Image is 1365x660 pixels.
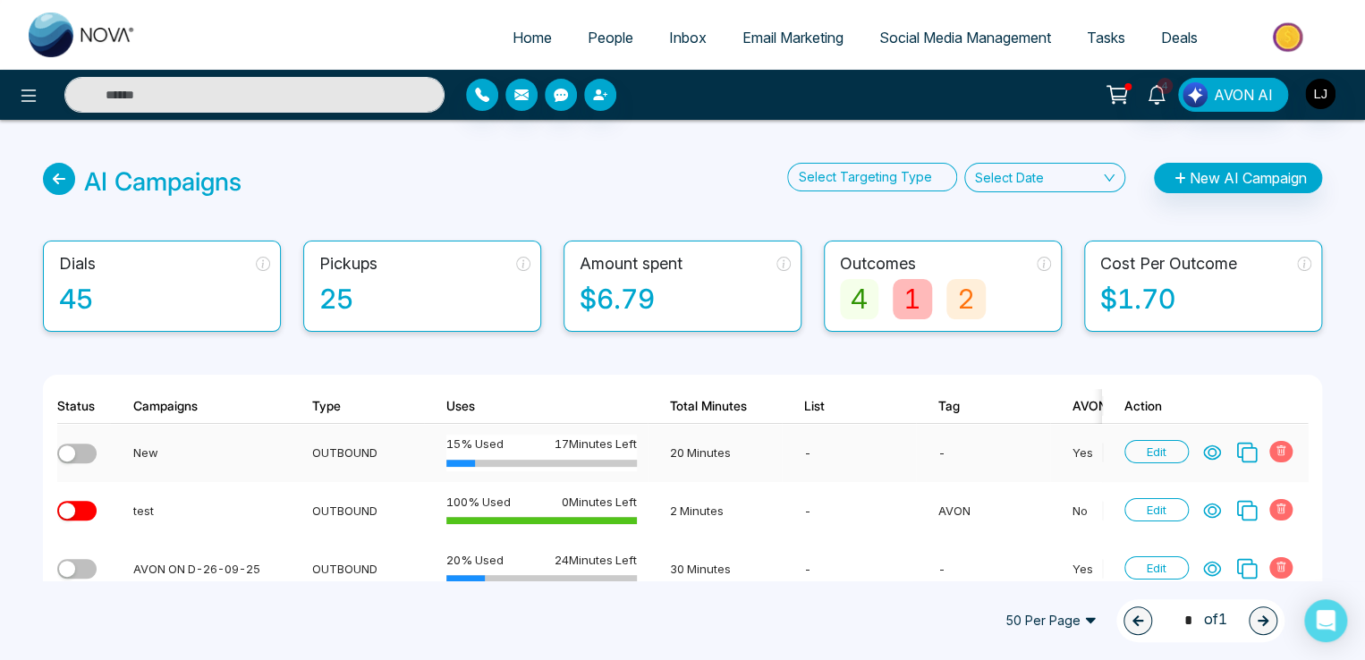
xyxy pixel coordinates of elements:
[555,551,637,569] span: 24 Minutes Left
[648,540,782,598] td: 30 Minutes
[580,251,682,275] div: Amount spent
[1225,17,1354,57] img: Market-place.gif
[562,493,637,511] span: 0 Minutes Left
[648,424,782,482] td: 20 Minutes
[916,424,1050,482] td: -
[1050,540,1238,598] td: Yes
[133,502,279,520] div: test
[782,424,916,482] td: -
[974,168,1043,187] div: Select Date
[111,389,290,424] th: Campaigns
[1143,21,1216,55] a: Deals
[424,389,648,424] th: Uses
[1124,498,1189,521] span: Edit
[290,424,424,482] td: OUTBOUND
[580,279,791,319] div: $6.79
[1305,79,1335,109] img: User Avatar
[495,21,570,55] a: Home
[446,551,504,569] span: 20 % Used
[1174,608,1227,632] span: of 1
[946,279,986,319] div: 2
[840,279,878,319] div: 4
[513,29,552,47] span: Home
[290,482,424,540] td: OUTBOUND
[588,29,633,47] span: People
[1154,163,1322,193] button: New AI Campaign
[1124,440,1189,463] span: Edit
[1178,78,1288,112] button: AVON AI
[861,21,1069,55] a: Social Media Management
[1304,599,1347,642] div: Open Intercom Messenger
[725,21,861,55] a: Email Marketing
[993,606,1109,635] span: 50 Per Page
[1050,482,1238,540] td: No
[1183,82,1208,107] img: Lead Flow
[782,389,916,424] th: List
[1124,556,1189,580] span: Edit
[84,163,242,200] div: AI Campaigns
[570,21,651,55] a: People
[782,540,916,598] td: -
[916,540,1050,598] td: -
[290,540,424,598] td: OUTBOUND
[1050,389,1238,424] th: AVON AI Calling Automation
[57,389,111,424] th: Status
[893,279,932,319] div: 1
[446,493,511,511] span: 100 % Used
[1103,172,1115,184] span: down
[1161,29,1198,47] span: Deals
[916,389,1050,424] th: Tag
[648,482,782,540] td: 2 Minutes
[840,251,916,275] div: Outcomes
[648,389,782,424] th: Total Minutes
[782,482,916,540] td: -
[1050,424,1238,482] td: Yes
[29,13,136,57] img: Nova CRM Logo
[59,251,96,275] div: Dials
[319,251,377,275] div: Pickups
[290,389,424,424] th: Type
[1100,279,1311,319] div: $1.70
[1102,389,1308,424] th: Action
[1069,21,1143,55] a: Tasks
[1087,29,1125,47] span: Tasks
[742,29,844,47] span: Email Marketing
[446,435,504,453] span: 15 % Used
[133,444,279,461] div: New
[1100,251,1237,275] div: Cost Per Outcome
[669,29,707,47] span: Inbox
[1157,78,1173,94] span: 4
[133,560,279,578] div: AVON ON D-26-09-25
[651,21,725,55] a: Inbox
[319,279,530,319] div: 25
[879,29,1051,47] span: Social Media Management
[1135,78,1178,109] a: 4
[916,482,1050,540] td: AVON
[1214,84,1273,106] span: AVON AI
[59,279,270,319] div: 45
[555,435,637,453] span: 17 Minutes Left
